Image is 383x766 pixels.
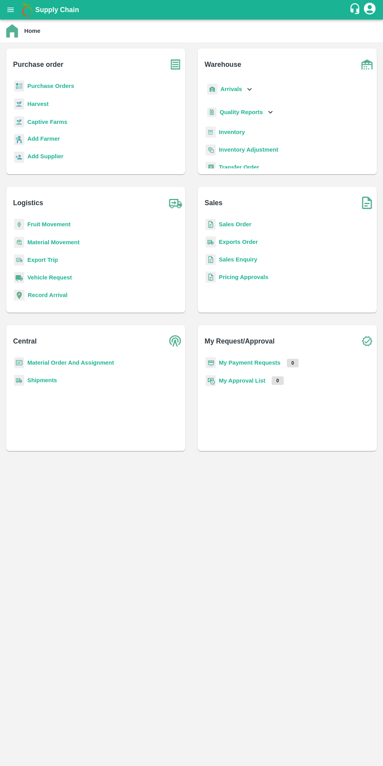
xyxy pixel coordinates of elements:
img: approval [206,375,216,387]
img: sales [206,272,216,283]
img: whInventory [206,127,216,138]
b: Add Farmer [27,136,60,142]
b: Sales [205,197,223,208]
a: Shipments [27,377,57,383]
img: purchase [166,55,185,74]
img: vehicle [14,272,24,283]
img: reciept [14,81,24,92]
img: warehouse [357,55,377,74]
div: Arrivals [206,81,254,98]
img: whTransfer [206,162,216,173]
img: qualityReport [207,107,217,117]
img: harvest [14,98,24,110]
img: payment [206,357,216,369]
img: supplier [14,152,24,163]
a: Add Supplier [27,152,63,163]
a: Vehicle Request [27,274,72,281]
a: Export Trip [27,257,58,263]
button: open drawer [2,1,20,19]
a: Purchase Orders [27,83,74,89]
img: check [357,331,377,351]
img: central [166,331,185,351]
div: customer-support [349,3,363,17]
img: farmer [14,134,24,145]
a: Exports Order [219,239,258,245]
b: My Request/Approval [205,336,275,347]
img: soSales [357,193,377,213]
a: My Approval List [219,378,265,384]
a: Sales Enquiry [219,256,257,263]
a: Record Arrival [28,292,68,298]
img: inventory [206,144,216,156]
img: whArrival [207,84,217,95]
a: Captive Farms [27,119,67,125]
a: Transfer Order [219,164,259,170]
b: Add Supplier [27,153,63,159]
img: logo [20,2,35,18]
img: shipments [14,375,24,386]
img: centralMaterial [14,357,24,369]
a: Inventory Adjustment [219,147,278,153]
img: harvest [14,116,24,128]
img: recordArrival [14,290,25,301]
a: Fruit Movement [27,221,71,227]
img: fruit [14,219,24,230]
div: account of current user [363,2,377,18]
img: shipments [206,236,216,248]
img: sales [206,254,216,265]
a: Material Order And Assignment [27,360,114,366]
b: Supply Chain [35,6,79,14]
b: Quality Reports [220,109,263,115]
a: My Payment Requests [219,360,281,366]
b: Warehouse [205,59,242,70]
img: sales [206,219,216,230]
a: Add Farmer [27,134,60,145]
a: Sales Order [219,221,251,227]
a: Pricing Approvals [219,274,268,280]
img: delivery [14,254,24,266]
a: Inventory [219,129,245,135]
div: Quality Reports [206,104,275,120]
img: home [6,24,18,38]
a: Material Movement [27,239,80,245]
b: Central [13,336,37,347]
b: Logistics [13,197,43,208]
img: truck [166,193,185,213]
b: Home [24,28,40,34]
a: Supply Chain [35,4,349,15]
b: Arrivals [220,86,242,92]
img: material [14,236,24,248]
a: Harvest [27,101,48,107]
b: Purchase order [13,59,63,70]
p: 0 [287,359,299,367]
p: 0 [272,376,284,385]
